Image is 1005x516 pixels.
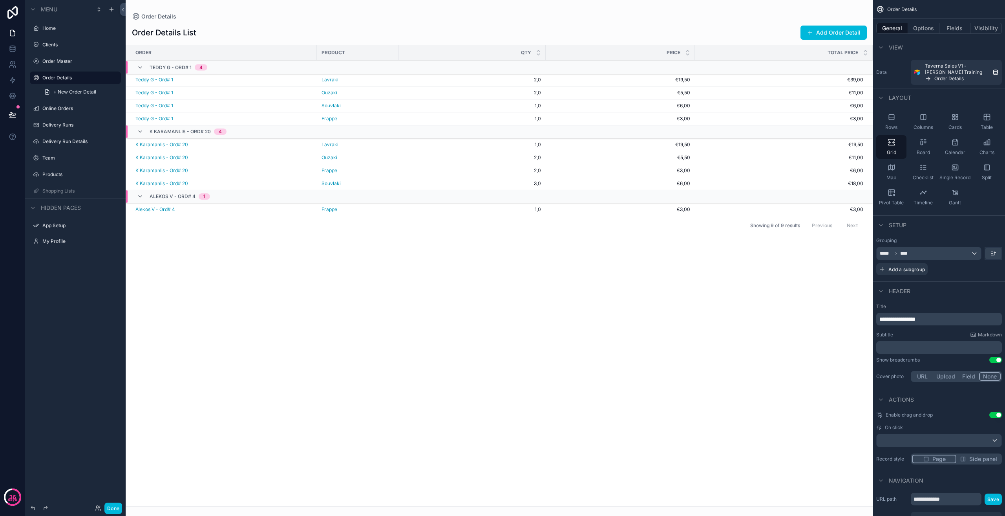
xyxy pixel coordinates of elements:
button: Add a subgroup [876,263,928,275]
label: Title [876,303,1002,310]
span: Order Details [934,75,964,82]
p: days [8,496,17,503]
span: Menu [41,6,57,13]
button: Columns [908,110,938,134]
button: Charts [972,135,1002,159]
label: Delivery Runs [42,122,116,128]
label: Shopping Lists [42,188,116,194]
span: On click [885,424,903,431]
label: Order Master [42,58,116,64]
a: Taverna Sales V1 - [PERSON_NAME] TrainingOrder Details [911,60,1002,85]
label: Home [42,25,116,31]
span: Qty [521,50,531,56]
button: Map [876,160,906,184]
button: Checklist [908,160,938,184]
label: My Profile [42,238,116,244]
span: Navigation [889,477,923,485]
button: Cards [940,110,970,134]
label: Data [876,69,908,75]
div: scrollable content [876,313,1002,325]
label: URL path [876,496,908,502]
button: URL [912,372,933,381]
span: Page [932,455,946,463]
button: None [979,372,1001,381]
span: Price [667,50,680,56]
button: Done [104,503,122,514]
span: Checklist [913,174,934,181]
a: + New Order Detail [39,86,121,98]
button: Rows [876,110,906,134]
span: Calendar [945,149,965,156]
span: Order Details [887,6,917,13]
span: Grid [887,149,896,156]
div: 4 [199,64,203,71]
span: Rows [885,124,897,130]
span: Gantt [949,200,961,206]
span: Product [322,50,345,56]
label: Products [42,171,116,178]
span: View [889,44,903,51]
span: Total Price [828,50,858,56]
label: Cover photo [876,373,908,380]
span: Board [917,149,930,156]
img: Airtable Logo [914,69,920,75]
span: K Karamanlis - Ord# 20 [150,129,211,135]
a: Markdown [970,332,1002,338]
button: Gantt [940,185,970,209]
button: Table [972,110,1002,134]
span: Actions [889,396,914,404]
button: Calendar [940,135,970,159]
button: Single Record [940,160,970,184]
span: Layout [889,94,911,102]
span: Showing 9 of 9 results [750,222,800,229]
label: Clients [42,42,116,48]
label: Record style [876,456,908,462]
button: Split [972,160,1002,184]
span: Single Record [939,174,970,181]
button: Save [985,494,1002,505]
span: Enable drag and drop [886,412,933,418]
label: App Setup [42,222,116,229]
a: Order Details [42,75,116,81]
span: Cards [948,124,962,130]
label: Online Orders [42,105,116,112]
div: 4 [219,129,222,135]
span: Pivot Table [879,200,904,206]
div: 1 [203,193,205,200]
button: Visibility [970,23,1002,34]
button: Field [959,372,979,381]
span: Hidden pages [41,204,81,212]
label: Team [42,155,116,161]
span: Map [886,174,896,181]
button: Fields [939,23,971,34]
label: Delivery Run Details [42,138,116,145]
button: Upload [933,372,959,381]
button: General [876,23,908,34]
span: + New Order Detail [53,89,96,95]
button: Pivot Table [876,185,906,209]
span: Setup [889,221,906,229]
span: Teddy G - Ord# 1 [150,64,192,71]
span: Side panel [969,455,997,463]
span: Timeline [914,200,933,206]
span: Alekos V - Ord# 4 [150,193,196,200]
button: Timeline [908,185,938,209]
button: Board [908,135,938,159]
div: Show breadcrumbs [876,357,920,363]
span: Add a subgroup [888,266,925,272]
button: Grid [876,135,906,159]
span: Columns [914,124,933,130]
span: Split [982,174,992,181]
span: Header [889,287,910,295]
button: Options [908,23,939,34]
